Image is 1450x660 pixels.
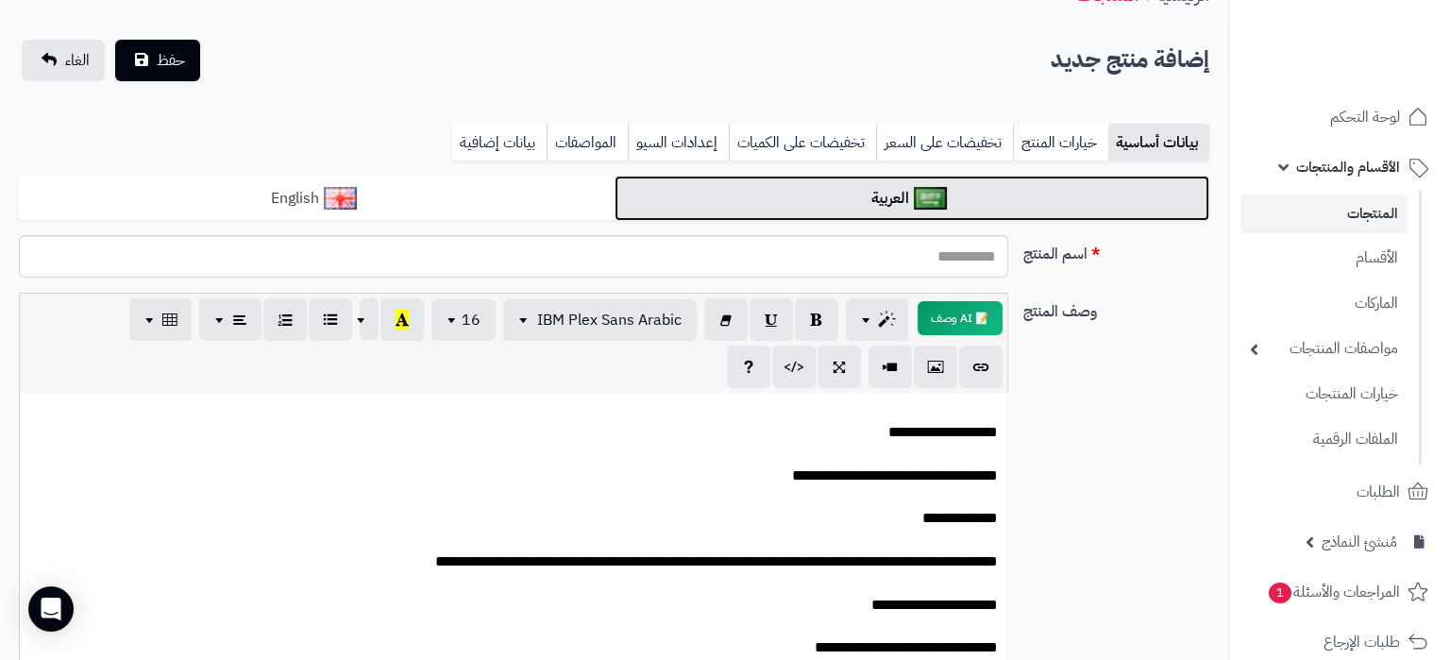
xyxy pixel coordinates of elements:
[462,309,481,331] span: 16
[1240,238,1408,279] a: الأقسام
[1240,419,1408,460] a: الملفات الرقمية
[22,40,105,81] a: الغاء
[1357,479,1400,505] span: الطلبات
[729,124,876,161] a: تخفيضات على الكميات
[1267,579,1400,605] span: المراجعات والأسئلة
[503,299,697,341] button: IBM Plex Sans Arabic
[115,40,200,81] button: حفظ
[1240,374,1408,415] a: خيارات المنتجات
[28,586,74,632] div: Open Intercom Messenger
[65,49,90,72] span: الغاء
[1013,124,1108,161] a: خيارات المنتج
[1324,629,1400,655] span: طلبات الإرجاع
[547,124,628,161] a: المواصفات
[1269,583,1291,603] span: 1
[157,49,185,72] span: حفظ
[1240,569,1439,615] a: المراجعات والأسئلة1
[1240,469,1439,515] a: الطلبات
[1240,283,1408,324] a: الماركات
[1051,41,1209,79] h2: إضافة منتج جديد
[1330,104,1400,130] span: لوحة التحكم
[1322,529,1397,555] span: مُنشئ النماذج
[431,299,496,341] button: 16
[452,124,547,161] a: بيانات إضافية
[1016,235,1217,265] label: اسم المنتج
[537,309,682,331] span: IBM Plex Sans Arabic
[324,187,357,210] img: English
[876,124,1013,161] a: تخفيضات على السعر
[1296,154,1400,180] span: الأقسام والمنتجات
[1016,293,1217,323] label: وصف المنتج
[914,187,947,210] img: العربية
[1108,124,1209,161] a: بيانات أساسية
[1240,195,1408,233] a: المنتجات
[19,176,615,222] a: English
[615,176,1210,222] a: العربية
[1240,329,1408,369] a: مواصفات المنتجات
[1240,94,1439,140] a: لوحة التحكم
[918,301,1003,335] button: 📝 AI وصف
[628,124,729,161] a: إعدادات السيو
